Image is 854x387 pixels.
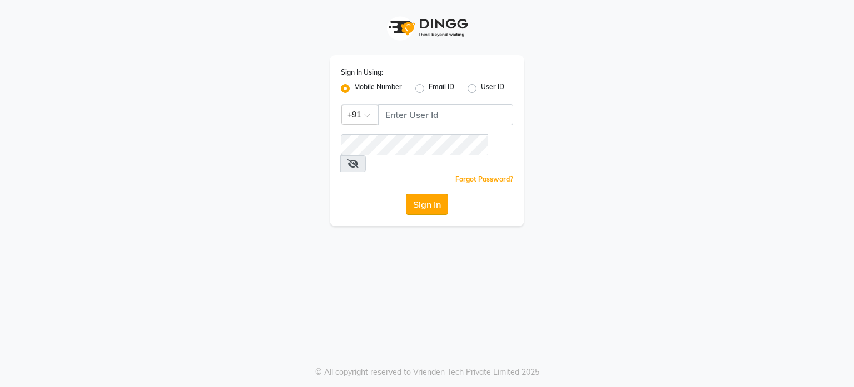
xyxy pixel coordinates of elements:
[341,134,488,155] input: Username
[455,175,513,183] a: Forgot Password?
[354,82,402,95] label: Mobile Number
[429,82,454,95] label: Email ID
[481,82,504,95] label: User ID
[378,104,513,125] input: Username
[406,194,448,215] button: Sign In
[383,11,471,44] img: logo1.svg
[341,67,383,77] label: Sign In Using:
